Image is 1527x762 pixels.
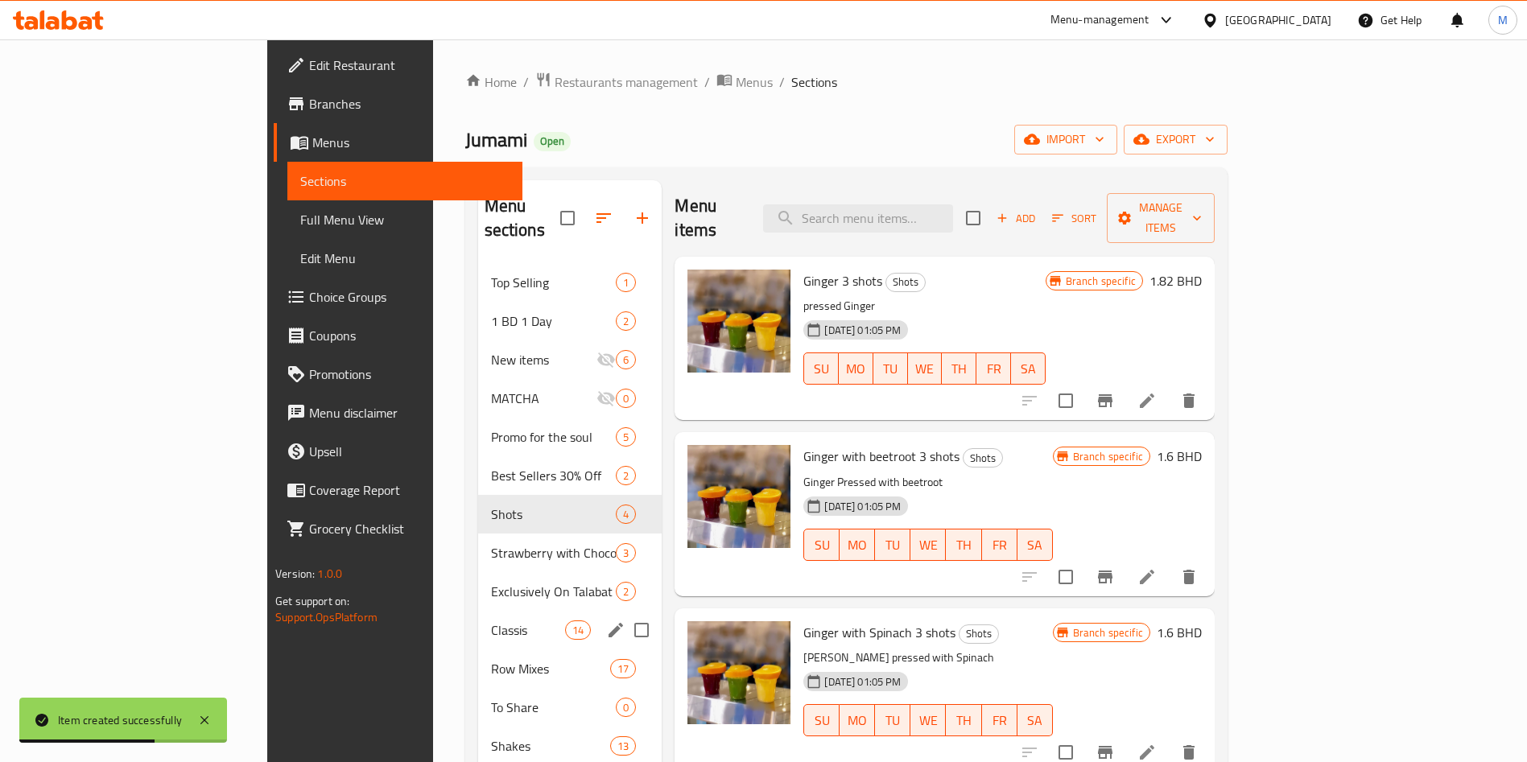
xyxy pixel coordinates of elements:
[491,427,617,447] span: Promo for the soul
[309,442,510,461] span: Upsell
[1086,381,1125,420] button: Branch-specific-item
[274,355,522,393] a: Promotions
[616,427,636,447] div: items
[478,495,662,533] div: Shots4
[275,591,349,612] span: Get support on:
[880,357,902,381] span: TU
[910,704,946,736] button: WE
[840,704,875,736] button: MO
[675,194,743,242] h2: Menu items
[803,472,1052,492] p: Ginger Pressed with beetroot
[818,323,907,338] span: [DATE] 01:05 PM
[1011,352,1046,385] button: SA
[491,311,617,331] div: 1 BD 1 Day
[1042,206,1107,231] span: Sort items
[610,659,636,678] div: items
[491,659,611,678] span: Row Mixes
[616,466,636,485] div: items
[736,72,773,92] span: Menus
[908,352,943,385] button: WE
[491,505,617,524] span: Shots
[617,430,635,445] span: 5
[1024,533,1046,557] span: SA
[275,607,378,628] a: Support.OpsPlatform
[1149,270,1202,292] h6: 1.82 BHD
[1049,384,1083,418] span: Select to update
[274,393,522,432] a: Menu disclaimer
[960,624,998,643] span: Shots
[959,624,999,644] div: Shots
[948,357,970,381] span: TH
[1024,709,1046,732] span: SA
[616,273,636,292] div: items
[946,529,981,561] button: TH
[274,46,522,84] a: Edit Restaurant
[274,316,522,355] a: Coupons
[566,623,590,638] span: 14
[1049,560,1083,594] span: Select to update
[309,480,510,500] span: Coverage Report
[803,529,840,561] button: SU
[1048,206,1100,231] button: Sort
[1225,11,1331,29] div: [GEOGRAPHIC_DATA]
[616,543,636,562] div: items
[616,505,636,524] div: items
[803,269,882,293] span: Ginger 3 shots
[1157,621,1202,644] h6: 1.6 BHD
[910,529,946,561] button: WE
[1137,567,1157,587] a: Edit menu item
[885,273,926,292] div: Shots
[1170,381,1208,420] button: delete
[274,278,522,316] a: Choice Groups
[616,698,636,717] div: items
[491,543,617,562] span: Strawberry with Chocolate
[1124,125,1228,154] button: export
[1050,10,1149,30] div: Menu-management
[803,620,955,645] span: Ginger with Spinach 3 shots
[478,533,662,572] div: Strawberry with Chocolate3
[274,471,522,509] a: Coverage Report
[846,709,869,732] span: MO
[963,448,1003,467] div: Shots
[610,736,636,756] div: items
[491,620,566,640] div: Classis
[617,584,635,599] span: 2
[881,709,904,732] span: TU
[811,357,832,381] span: SU
[465,72,1228,93] nav: breadcrumb
[763,204,953,233] input: search
[704,72,710,92] li: /
[287,239,522,278] a: Edit Menu
[491,698,617,717] span: To Share
[478,572,662,611] div: Exclusively On Talabat2
[942,352,976,385] button: TH
[875,529,910,561] button: TU
[491,389,597,408] span: MATCHA
[565,620,591,640] div: items
[1017,704,1053,736] button: SA
[617,507,635,522] span: 4
[623,199,662,237] button: Add section
[1027,130,1104,150] span: import
[309,326,510,345] span: Coupons
[687,621,790,724] img: Ginger with Spinach 3 shots
[534,134,571,148] span: Open
[491,273,617,292] span: Top Selling
[1120,198,1202,238] span: Manage items
[491,466,617,485] div: Best Sellers 30% Off
[839,352,873,385] button: MO
[465,122,527,158] span: Jumami
[300,249,510,268] span: Edit Menu
[617,314,635,329] span: 2
[491,736,611,756] span: Shakes
[617,275,635,290] span: 1
[875,704,910,736] button: TU
[478,302,662,340] div: 1 BD 1 Day2
[596,350,616,369] svg: Inactive section
[617,700,635,715] span: 0
[611,739,635,754] span: 13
